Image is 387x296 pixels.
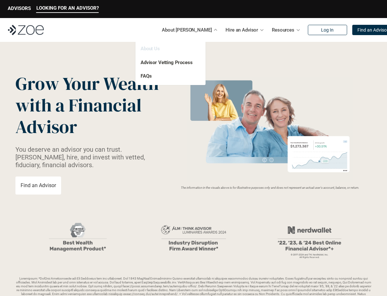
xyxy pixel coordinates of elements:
[141,46,160,52] a: About Us
[141,60,193,65] a: Advisor Vetting Process
[15,71,159,96] span: Grow Your Wealth
[308,25,347,35] a: Log In
[162,25,212,35] p: About [PERSON_NAME]
[181,186,359,189] em: The information in the visuals above is for illustrative purposes only and does not represent an ...
[15,177,61,195] a: Find an Advisor
[226,25,258,35] p: Hire an Advisor
[15,146,169,169] p: You deserve an advisor you can trust. [PERSON_NAME], hire, and invest with vetted, fiduciary, fin...
[141,73,152,79] a: FAQs
[8,5,31,11] p: ADVISORS
[36,5,99,11] p: LOOKING FOR AN ADVISOR?
[272,25,294,35] p: Resources
[21,182,56,188] p: Find an Advisor
[321,27,334,33] p: Log In
[15,93,145,139] span: with a Financial Advisor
